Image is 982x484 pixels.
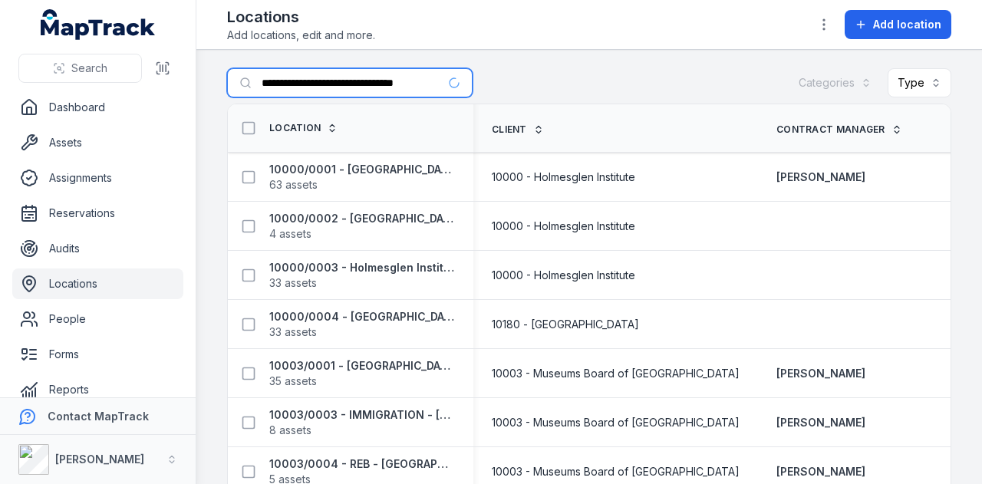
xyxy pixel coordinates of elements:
[71,61,107,76] span: Search
[269,407,455,438] a: 10003/0003 - IMMIGRATION - [GEOGRAPHIC_DATA]8 assets
[269,122,338,134] a: Location
[12,92,183,123] a: Dashboard
[492,268,635,283] span: 10000 - Holmesglen Institute
[12,127,183,158] a: Assets
[776,123,902,136] a: Contract Manager
[492,415,740,430] span: 10003 - Museums Board of [GEOGRAPHIC_DATA]
[227,28,375,43] span: Add locations, edit and more.
[269,226,311,242] span: 4 assets
[492,219,635,234] span: 10000 - Holmesglen Institute
[269,122,321,134] span: Location
[12,304,183,334] a: People
[269,407,455,423] strong: 10003/0003 - IMMIGRATION - [GEOGRAPHIC_DATA]
[269,456,455,472] strong: 10003/0004 - REB - [GEOGRAPHIC_DATA]
[269,275,317,291] span: 33 assets
[269,324,317,340] span: 33 assets
[269,260,455,291] a: 10000/0003 - Holmesglen Institute - [GEOGRAPHIC_DATA]33 assets
[12,339,183,370] a: Forms
[269,358,455,374] strong: 10003/0001 - [GEOGRAPHIC_DATA]
[12,233,183,264] a: Audits
[269,162,455,177] strong: 10000/0001 - [GEOGRAPHIC_DATA] - [GEOGRAPHIC_DATA]
[776,464,865,479] a: [PERSON_NAME]
[888,68,951,97] button: Type
[776,170,865,185] a: [PERSON_NAME]
[269,211,455,226] strong: 10000/0002 - [GEOGRAPHIC_DATA] - [PERSON_NAME][GEOGRAPHIC_DATA]
[269,260,455,275] strong: 10000/0003 - Holmesglen Institute - [GEOGRAPHIC_DATA]
[18,54,142,83] button: Search
[269,177,318,193] span: 63 assets
[492,123,527,136] span: Client
[269,374,317,389] span: 35 assets
[12,268,183,299] a: Locations
[492,170,635,185] span: 10000 - Holmesglen Institute
[12,163,183,193] a: Assignments
[227,6,375,28] h2: Locations
[776,123,885,136] span: Contract Manager
[873,17,941,32] span: Add location
[776,415,865,430] a: [PERSON_NAME]
[269,211,455,242] a: 10000/0002 - [GEOGRAPHIC_DATA] - [PERSON_NAME][GEOGRAPHIC_DATA]4 assets
[269,423,311,438] span: 8 assets
[12,198,183,229] a: Reservations
[492,464,740,479] span: 10003 - Museums Board of [GEOGRAPHIC_DATA]
[55,453,144,466] strong: [PERSON_NAME]
[269,309,455,340] a: 10000/0004 - [GEOGRAPHIC_DATA] - [GEOGRAPHIC_DATA]33 assets
[492,366,740,381] span: 10003 - Museums Board of [GEOGRAPHIC_DATA]
[269,358,455,389] a: 10003/0001 - [GEOGRAPHIC_DATA]35 assets
[269,309,455,324] strong: 10000/0004 - [GEOGRAPHIC_DATA] - [GEOGRAPHIC_DATA]
[492,123,544,136] a: Client
[269,162,455,193] a: 10000/0001 - [GEOGRAPHIC_DATA] - [GEOGRAPHIC_DATA]63 assets
[12,374,183,405] a: Reports
[492,317,639,332] span: 10180 - [GEOGRAPHIC_DATA]
[845,10,951,39] button: Add location
[776,366,865,381] a: [PERSON_NAME]
[41,9,156,40] a: MapTrack
[48,410,149,423] strong: Contact MapTrack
